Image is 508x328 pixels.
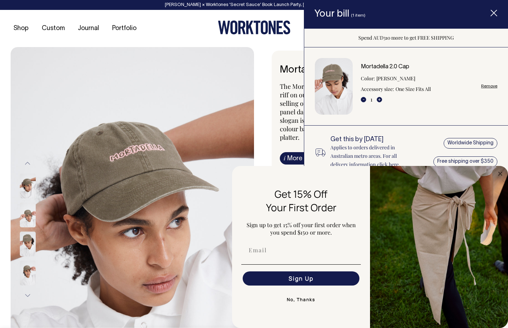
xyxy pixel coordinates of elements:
[11,23,31,34] a: Shop
[280,152,328,165] a: iMore details
[377,161,399,168] a: click here
[20,203,36,228] img: moss
[280,99,471,133] span: It's a signature Worktones 6-panel dad cap that's been enzyme-washed for that worn-in feel. The s...
[241,293,361,307] button: No, Thanks
[22,288,33,304] button: Next
[284,154,285,162] span: i
[22,156,33,172] button: Previous
[241,264,361,265] img: underline
[361,97,366,102] button: -
[20,232,36,257] img: moss
[358,34,454,41] span: Spend AUD310 more to get FREE SHIPPING
[243,243,359,257] input: Email
[280,82,475,142] p: The Mortadella 2.0 is here, freshly sliced for your enjoyment. It's a riff on our OG Mortadella C...
[351,13,365,17] span: (1 item)
[376,74,415,83] dd: [PERSON_NAME]
[377,97,382,102] button: +
[315,58,353,115] img: Mortadella 2.0 Cap
[280,65,475,76] h6: Mortadella 2.0 Cap
[75,23,102,34] a: Journal
[109,23,139,34] a: Portfolio
[20,174,36,198] img: Mortadella 2.0 Cap
[330,143,414,169] p: Applies to orders delivered in Australian metro areas. For all delivery information, .
[243,271,359,286] button: Sign Up
[266,201,336,214] span: Your First Order
[39,23,68,34] a: Custom
[496,169,504,178] button: Close dialog
[247,221,356,236] span: Sign up to get 15% off your first order when you spend $150 or more.
[330,136,414,143] h6: Get this by [DATE]
[7,2,501,7] div: [PERSON_NAME] × Worktones ‘Secret Sauce’ Book Launch Party, [DATE]. .
[481,84,497,88] a: Remove
[370,166,508,328] img: 5e34ad8f-4f05-4173-92a8-ea475ee49ac9.jpeg
[20,261,36,286] img: moss
[232,166,508,328] div: FLYOUT Form
[361,85,394,93] dt: Accessory size:
[396,85,431,93] dd: One Size Fits All
[361,64,409,69] a: Mortadella 2.0 Cap
[361,74,375,83] dt: Color:
[275,187,328,201] span: Get 15% Off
